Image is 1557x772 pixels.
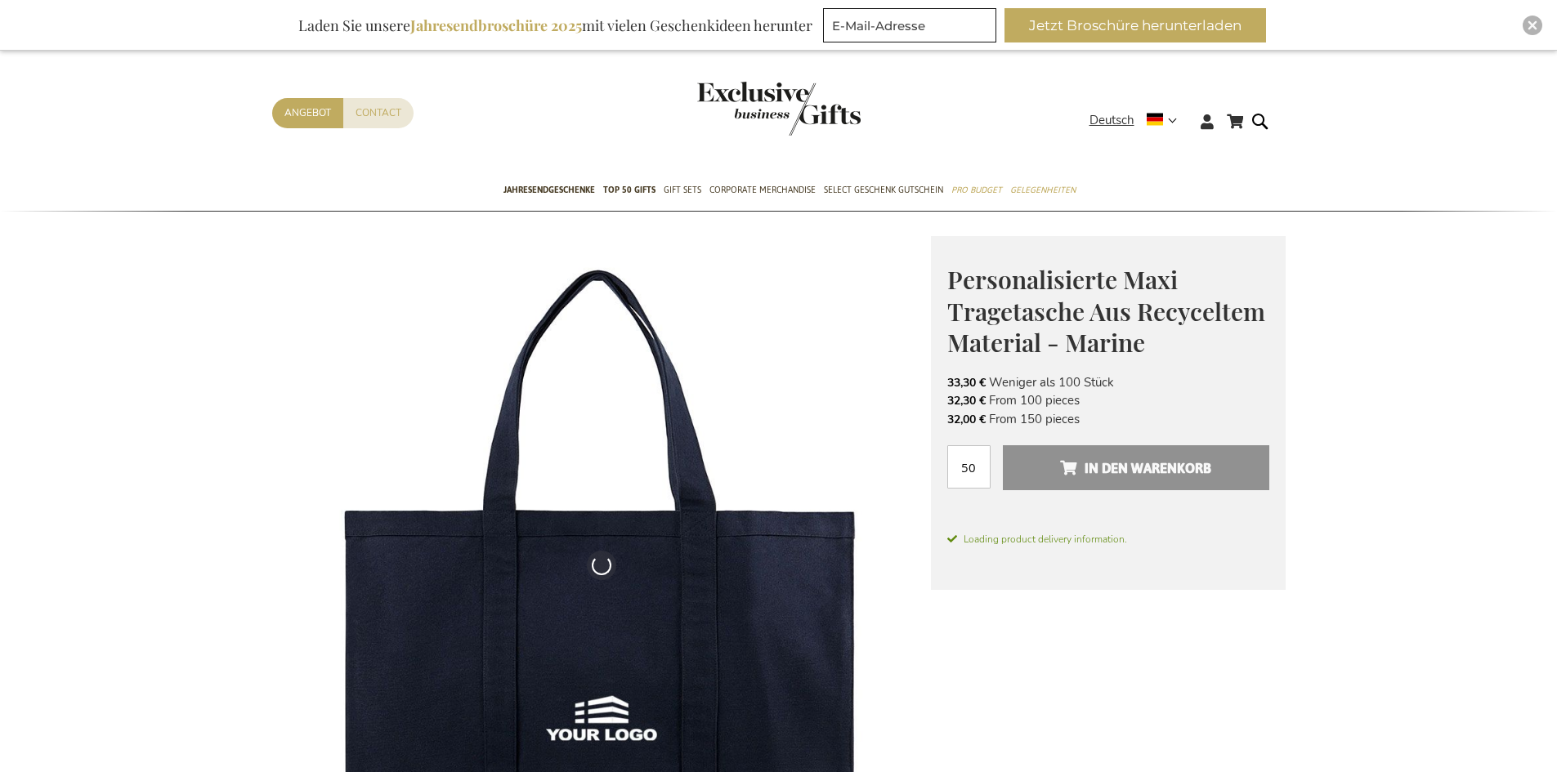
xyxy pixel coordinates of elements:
div: Laden Sie unsere mit vielen Geschenkideen herunter [291,8,820,42]
b: Jahresendbroschüre 2025 [410,16,582,35]
img: Exclusive Business gifts logo [697,82,861,136]
a: Pro Budget [951,171,1002,212]
span: Gift Sets [664,181,701,199]
div: Close [1523,16,1542,35]
span: Deutsch [1089,111,1134,130]
li: From 150 pieces [947,410,1269,428]
a: store logo [697,82,779,136]
span: Loading product delivery information. [947,532,1269,547]
a: Select Geschenk Gutschein [824,171,943,212]
a: Angebot [272,98,343,128]
span: Gelegenheiten [1010,181,1076,199]
form: marketing offers and promotions [823,8,1001,47]
a: Jahresendgeschenke [503,171,595,212]
span: Pro Budget [951,181,1002,199]
a: TOP 50 Gifts [603,171,655,212]
span: Corporate Merchandise [709,181,816,199]
a: Gift Sets [664,171,701,212]
input: E-Mail-Adresse [823,8,996,42]
span: 33,30 € [947,375,986,390]
button: Jetzt Broschüre herunterladen [1004,8,1266,42]
a: Corporate Merchandise [709,171,816,212]
span: Select Geschenk Gutschein [824,181,943,199]
img: Close [1528,20,1537,30]
span: TOP 50 Gifts [603,181,655,199]
span: Personalisierte Maxi Tragetasche Aus Recyceltem Material - Marine [947,263,1265,359]
a: Gelegenheiten [1010,171,1076,212]
a: Contact [343,98,414,128]
li: From 100 pieces [947,391,1269,409]
span: Jahresendgeschenke [503,181,595,199]
input: Menge [947,445,991,489]
li: Weniger als 100 Stück [947,373,1269,391]
span: 32,00 € [947,412,986,427]
span: 32,30 € [947,393,986,408]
